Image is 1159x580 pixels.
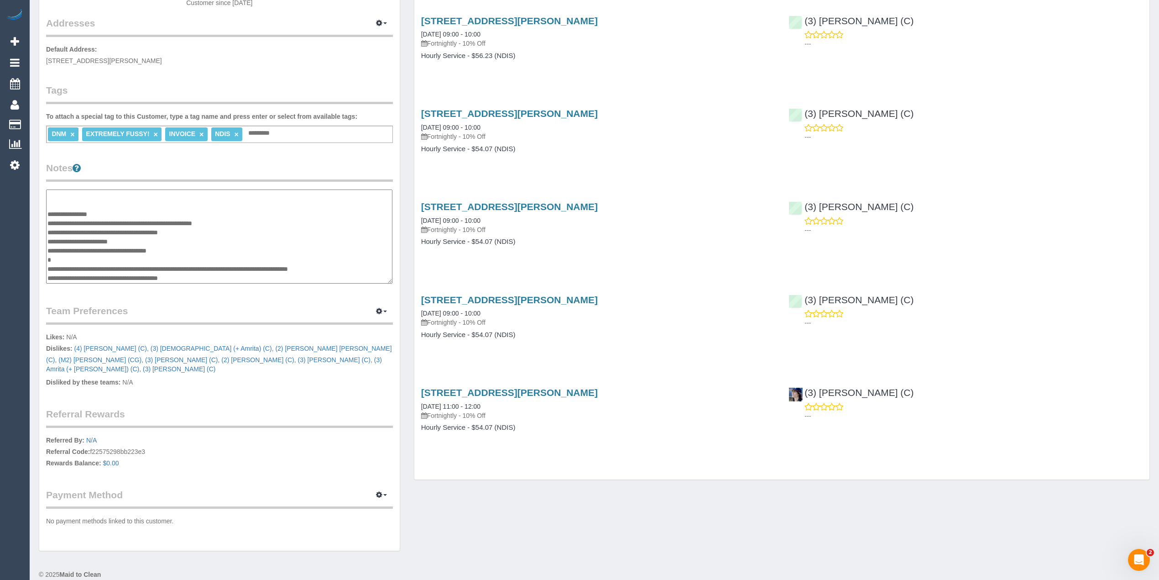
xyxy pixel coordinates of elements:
[421,201,598,212] a: [STREET_ADDRESS][PERSON_NAME]
[421,108,598,119] a: [STREET_ADDRESS][PERSON_NAME]
[169,130,196,137] span: INVOICE
[46,57,162,64] span: [STREET_ADDRESS][PERSON_NAME]
[804,226,1143,235] p: ---
[221,356,294,364] a: (2) [PERSON_NAME] (C)
[219,356,296,364] span: ,
[296,356,372,364] span: ,
[804,318,1143,327] p: ---
[804,132,1143,142] p: ---
[421,387,598,398] a: [STREET_ADDRESS][PERSON_NAME]
[804,39,1143,48] p: ---
[421,52,775,60] h4: Hourly Service - $56.23 (NDIS)
[789,388,803,401] img: (3) Santiago Ruiz (C)
[58,356,141,364] a: (M2) [PERSON_NAME] (CG)
[103,459,119,467] a: $0.00
[46,84,393,104] legend: Tags
[421,31,480,38] a: [DATE] 09:00 - 10:00
[86,437,97,444] a: N/A
[46,45,97,54] label: Default Address:
[1128,549,1150,571] iframe: Intercom live chat
[46,447,90,456] label: Referral Code:
[143,365,215,373] a: (3) [PERSON_NAME] (C)
[153,131,157,138] a: ×
[421,124,480,131] a: [DATE] 09:00 - 10:00
[149,345,274,352] span: ,
[421,295,598,305] a: [STREET_ADDRESS][PERSON_NAME]
[46,459,101,468] label: Rewards Balance:
[57,356,143,364] span: ,
[74,345,148,352] span: ,
[151,345,272,352] a: (3) [DEMOGRAPHIC_DATA] (+ Amrita) (C)
[122,379,133,386] span: N/A
[421,318,775,327] p: Fortnightly - 10% Off
[421,217,480,224] a: [DATE] 09:00 - 10:00
[52,130,66,137] span: DNM
[1147,549,1154,556] span: 2
[86,130,149,137] span: EXTREMELY FUSSY!
[788,16,914,26] a: (3) [PERSON_NAME] (C)
[215,130,230,137] span: NDIS
[46,488,393,509] legend: Payment Method
[421,403,480,410] a: [DATE] 11:00 - 12:00
[46,517,393,526] p: No payment methods linked to this customer.
[66,333,77,341] span: N/A
[788,201,914,212] a: (3) [PERSON_NAME] (C)
[421,145,775,153] h4: Hourly Service - $54.07 (NDIS)
[421,424,775,432] h4: Hourly Service - $54.07 (NDIS)
[46,304,393,325] legend: Team Preferences
[421,310,480,317] a: [DATE] 09:00 - 10:00
[421,238,775,246] h4: Hourly Service - $54.07 (NDIS)
[39,570,1150,579] div: © 2025
[46,378,120,387] label: Disliked by these teams:
[74,345,146,352] a: (4) [PERSON_NAME] (C)
[5,9,24,22] img: Automaid Logo
[788,295,914,305] a: (3) [PERSON_NAME] (C)
[421,331,775,339] h4: Hourly Service - $54.07 (NDIS)
[421,16,598,26] a: [STREET_ADDRESS][PERSON_NAME]
[46,436,84,445] label: Referred By:
[46,344,73,353] label: Dislikes:
[46,112,357,121] label: To attach a special tag to this Customer, type a tag name and press enter or select from availabl...
[143,356,219,364] span: ,
[199,131,204,138] a: ×
[46,436,393,470] p: f22575298bb223e3
[70,131,74,138] a: ×
[298,356,371,364] a: (3) [PERSON_NAME] (C)
[46,332,64,342] label: Likes:
[46,407,393,428] legend: Referral Rewards
[421,39,775,48] p: Fortnightly - 10% Off
[59,571,101,578] strong: Maid to Clean
[421,225,775,234] p: Fortnightly - 10% Off
[46,161,393,182] legend: Notes
[145,356,218,364] a: (3) [PERSON_NAME] (C)
[421,132,775,141] p: Fortnightly - 10% Off
[804,411,1143,421] p: ---
[421,411,775,420] p: Fortnightly - 10% Off
[788,108,914,119] a: (3) [PERSON_NAME] (C)
[788,387,914,398] a: (3) [PERSON_NAME] (C)
[235,131,239,138] a: ×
